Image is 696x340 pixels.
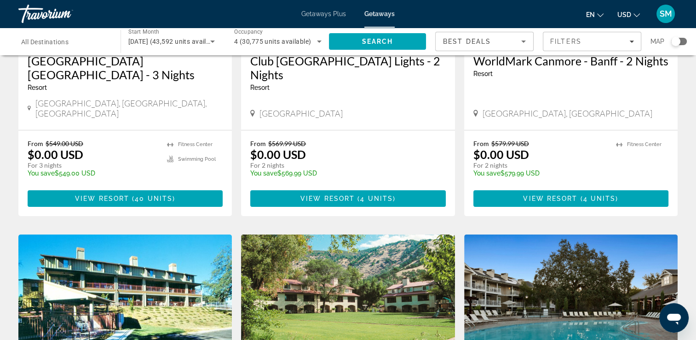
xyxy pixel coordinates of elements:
[473,161,607,170] p: For 2 nights
[21,36,109,47] input: Select destination
[523,195,577,202] span: View Resort
[18,2,110,26] a: Travorium
[178,156,216,162] span: Swimming Pool
[491,140,529,147] span: $579.99 USD
[617,11,631,18] span: USD
[268,140,306,147] span: $569.99 USD
[250,54,445,82] a: Club [GEOGRAPHIC_DATA] Lights - 2 Nights
[250,170,277,177] span: You save
[654,4,678,23] button: User Menu
[28,54,223,82] a: [GEOGRAPHIC_DATA] [GEOGRAPHIC_DATA] - 3 Nights
[35,98,223,118] span: [GEOGRAPHIC_DATA], [GEOGRAPHIC_DATA], [GEOGRAPHIC_DATA]
[543,32,641,51] button: Filters
[355,195,396,202] span: ( )
[300,195,355,202] span: View Resort
[259,108,343,118] span: [GEOGRAPHIC_DATA]
[329,33,426,50] button: Search
[135,195,173,202] span: 40 units
[250,84,270,91] span: Resort
[28,147,83,161] p: $0.00 USD
[128,29,159,35] span: Start Month
[659,303,689,333] iframe: Button to launch messaging window
[28,170,55,177] span: You save
[234,38,311,45] span: 4 (30,775 units available)
[550,38,581,45] span: Filters
[473,147,529,161] p: $0.00 USD
[21,38,69,46] span: All Destinations
[473,170,500,177] span: You save
[364,10,395,18] a: Getaways
[28,170,158,177] p: $549.00 USD
[586,8,604,21] button: Change language
[577,195,618,202] span: ( )
[234,29,263,35] span: Occupancy
[473,54,668,68] a: WorldMark Canmore - Banff - 2 Nights
[627,141,661,147] span: Fitness Center
[301,10,346,18] a: Getaways Plus
[443,36,526,47] mat-select: Sort by
[28,161,158,170] p: For 3 nights
[443,38,491,45] span: Best Deals
[178,141,213,147] span: Fitness Center
[250,190,445,207] button: View Resort(4 units)
[617,8,640,21] button: Change currency
[583,195,616,202] span: 4 units
[129,195,175,202] span: ( )
[473,170,607,177] p: $579.99 USD
[250,170,436,177] p: $569.99 USD
[473,140,489,147] span: From
[360,195,393,202] span: 4 units
[28,190,223,207] button: View Resort(40 units)
[473,190,668,207] button: View Resort(4 units)
[28,84,47,91] span: Resort
[483,108,652,118] span: [GEOGRAPHIC_DATA], [GEOGRAPHIC_DATA]
[650,35,664,48] span: Map
[586,11,595,18] span: en
[28,140,43,147] span: From
[473,70,493,77] span: Resort
[250,161,436,170] p: For 2 nights
[362,38,393,45] span: Search
[75,195,129,202] span: View Resort
[250,147,306,161] p: $0.00 USD
[660,9,672,18] span: SM
[250,140,266,147] span: From
[128,38,222,45] span: [DATE] (43,592 units available)
[46,140,83,147] span: $549.00 USD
